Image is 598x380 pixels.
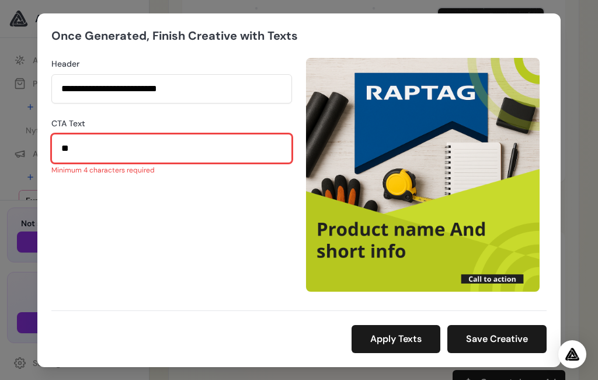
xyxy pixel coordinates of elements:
label: CTA Text [51,118,292,129]
div: Open Intercom Messenger [558,340,586,368]
h2: Once Generated, Finish Creative with Texts [51,27,298,44]
img: Generated creative [306,58,540,292]
button: Apply Texts [352,325,440,353]
button: Save Creative [447,325,547,353]
label: Header [51,58,292,70]
div: Minimum 4 characters required [51,165,292,175]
